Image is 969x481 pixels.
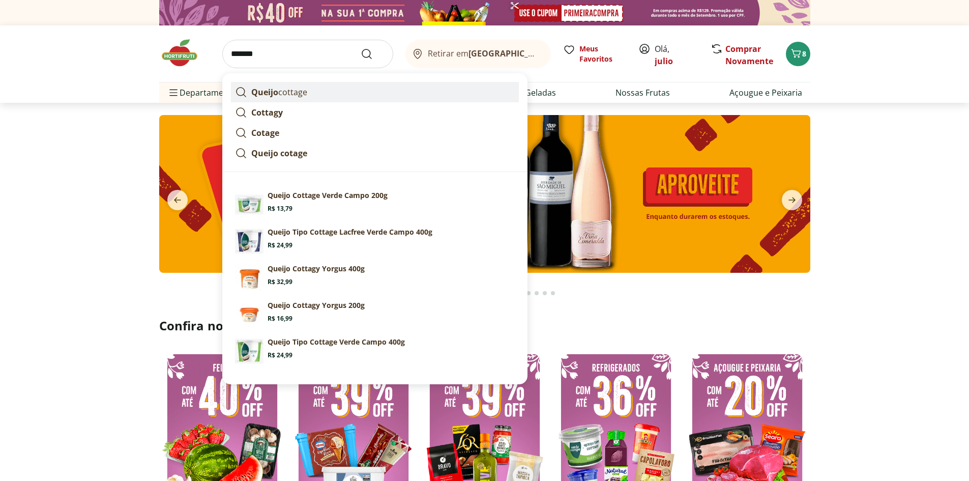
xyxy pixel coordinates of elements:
[268,278,292,286] span: R$ 32,99
[405,40,551,68] button: Retirar em[GEOGRAPHIC_DATA]/[GEOGRAPHIC_DATA]
[361,48,385,60] button: Submit Search
[231,82,519,102] a: Queijocottage
[268,227,432,237] p: Queijo Tipo Cottage Lacfree Verde Campo 400g
[231,123,519,143] a: Cotage
[251,148,307,159] strong: Queijo cotage
[541,281,549,305] button: Go to page 16 from fs-carousel
[235,227,263,256] img: Queijo Cottage Lacfree Verde Campo 400g
[268,315,292,323] span: R$ 16,99
[251,86,307,98] p: cottage
[655,43,700,67] span: Olá,
[563,44,626,64] a: Meus Favoritos
[615,87,670,99] a: Nossas Frutas
[167,80,241,105] span: Departamentos
[251,127,279,138] strong: Cotage
[268,264,365,274] p: Queijo Cottagy Yorgus 400g
[235,300,263,329] img: Queijo Cottagy Yorgus 200g
[533,281,541,305] button: Go to page 15 from fs-carousel
[802,49,806,59] span: 8
[268,190,388,201] p: Queijo Cottage Verde Campo 200g
[428,49,540,58] span: Retirar em
[655,55,673,67] a: julio
[231,260,519,296] a: Queijo Cottagy Yorgus 400gQueijo Cottagy Yorgus 400gR$ 32,99
[159,318,810,334] h2: Confira nossos descontos exclusivos
[235,190,263,219] img: Queijo Cottage Verde Campo 200g
[231,143,519,163] a: Queijo cotage
[231,296,519,333] a: Queijo Cottagy Yorgus 200gQueijo Cottagy Yorgus 200gR$ 16,99
[251,107,283,118] strong: Cottagy
[549,281,557,305] button: Go to page 17 from fs-carousel
[231,102,519,123] a: Cottagy
[524,281,533,305] button: Go to page 14 from fs-carousel
[235,337,263,365] img: Queijo Cottage Tradicional Verde Campo 400g
[268,205,292,213] span: R$ 13,79
[786,42,810,66] button: Carrinho
[268,337,405,347] p: Queijo Tipo Cottage Verde Campo 400g
[167,80,180,105] button: Menu
[268,351,292,359] span: R$ 24,99
[231,186,519,223] a: Queijo Cottage Verde Campo 200gQueijo Cottage Verde Campo 200gR$ 13,79
[725,43,773,67] a: Comprar Novamente
[159,38,210,68] img: Hortifruti
[268,300,365,310] p: Queijo Cottagy Yorgus 200g
[729,87,802,99] a: Açougue e Peixaria
[231,333,519,370] a: Queijo Cottage Tradicional Verde Campo 400gQueijo Tipo Cottage Verde Campo 400gR$ 24,99
[468,48,640,59] b: [GEOGRAPHIC_DATA]/[GEOGRAPHIC_DATA]
[268,241,292,249] span: R$ 24,99
[222,40,393,68] input: search
[159,190,196,210] button: previous
[235,264,263,292] img: Queijo Cottagy Yorgus 400g
[774,190,810,210] button: next
[579,44,626,64] span: Meus Favoritos
[231,223,519,260] a: Queijo Cottage Lacfree Verde Campo 400gQueijo Tipo Cottage Lacfree Verde Campo 400gR$ 24,99
[251,87,278,98] strong: Queijo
